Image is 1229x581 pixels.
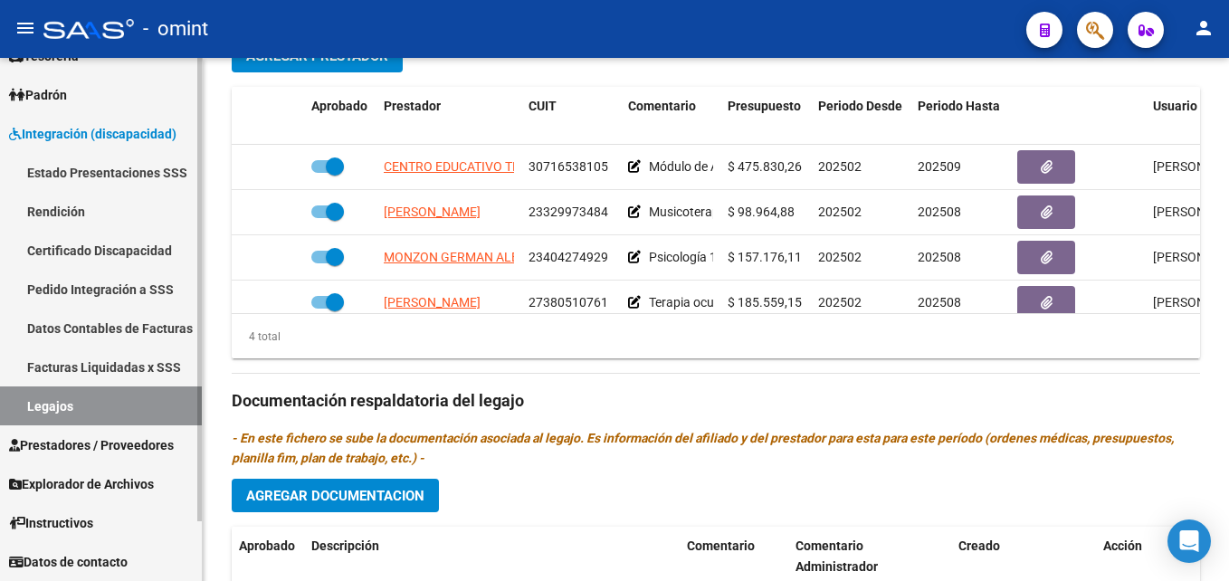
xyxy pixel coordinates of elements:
span: Descripción [311,538,379,553]
span: Integración (discapacidad) [9,124,176,144]
span: 202509 [918,159,961,174]
datatable-header-cell: Prestador [376,87,521,147]
span: Acción [1103,538,1142,553]
div: 4 total [232,327,281,347]
span: Datos de contacto [9,552,128,572]
span: - omint [143,9,208,49]
span: 202502 [818,159,862,174]
span: $ 157.176,11 [728,250,802,264]
datatable-header-cell: Periodo Desde [811,87,910,147]
span: 202508 [918,205,961,219]
span: 202502 [818,295,862,310]
span: CENTRO EDUCATIVO TERAPEUTICO BRIO S.A. [384,159,644,174]
span: CUIT [529,99,557,113]
span: Periodo Hasta [918,99,1000,113]
span: 202502 [818,250,862,264]
datatable-header-cell: Presupuesto [720,87,811,147]
h3: Documentación respaldatoria del legajo [232,388,1200,414]
span: Aprobado [239,538,295,553]
datatable-header-cell: CUIT [521,87,621,147]
span: Psicología 13 sesiones mensuales [649,250,839,264]
i: - En este fichero se sube la documentación asociada al legajo. Es información del afiliado y del ... [232,431,1174,465]
mat-icon: menu [14,17,36,39]
span: $ 98.964,88 [728,205,795,219]
span: 30716538105 [529,159,608,174]
datatable-header-cell: Aprobado [304,87,376,147]
span: $ 185.559,15 [728,295,802,310]
mat-icon: person [1193,17,1215,39]
span: $ 475.830,26 [728,159,802,174]
span: Usuario [1153,99,1197,113]
span: Prestadores / Proveedores [9,435,174,455]
span: Agregar Documentacion [246,488,424,504]
span: Instructivos [9,513,93,533]
span: 27380510761 [529,295,608,310]
span: Creado [958,538,1000,553]
button: Agregar Documentacion [232,479,439,512]
span: Presupuesto [728,99,801,113]
span: Comentario Administrador [796,538,878,574]
span: Comentario [628,99,696,113]
span: 23329973484 [529,205,608,219]
span: 202502 [818,205,862,219]
span: Terapia ocupacional 15 sesiones mensuales [649,295,894,310]
span: Prestador [384,99,441,113]
span: 23404274929 [529,250,608,264]
datatable-header-cell: Comentario [621,87,720,147]
div: Open Intercom Messenger [1167,519,1211,563]
span: [PERSON_NAME] [384,205,481,219]
span: [PERSON_NAME] [384,295,481,310]
span: 202508 [918,295,961,310]
span: Comentario [687,538,755,553]
span: Padrón [9,85,67,105]
span: Periodo Desde [818,99,902,113]
span: Musicoterapia 8 sesiones mensuales [649,205,854,219]
span: MONZON GERMAN ALBERTO [384,250,550,264]
span: 202508 [918,250,961,264]
span: Explorador de Archivos [9,474,154,494]
datatable-header-cell: Periodo Hasta [910,87,1010,147]
span: Módulo de Apoyo a la Integración Escolar (Equipo [649,159,927,174]
span: Aprobado [311,99,367,113]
